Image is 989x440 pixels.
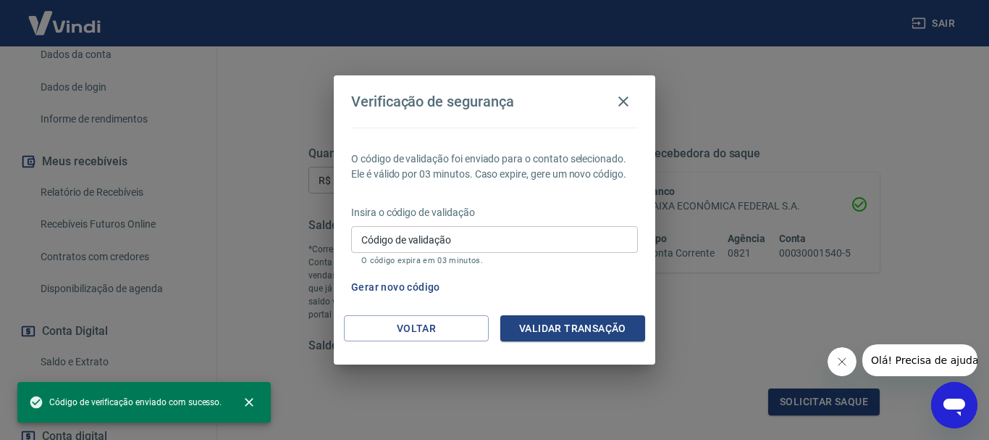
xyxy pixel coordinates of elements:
[351,151,638,182] p: O código de validação foi enviado para o contato selecionado. Ele é válido por 03 minutos. Caso e...
[233,386,265,418] button: close
[351,205,638,220] p: Insira o código de validação
[29,395,222,410] span: Código de verificação enviado com sucesso.
[862,344,977,376] iframe: Mensagem da empresa
[9,10,122,22] span: Olá! Precisa de ajuda?
[351,93,514,110] h4: Verificação de segurança
[500,315,645,342] button: Validar transação
[344,315,489,342] button: Voltar
[345,274,446,301] button: Gerar novo código
[828,347,857,376] iframe: Fechar mensagem
[361,256,628,265] p: O código expira em 03 minutos.
[931,382,977,428] iframe: Botão para abrir a janela de mensagens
